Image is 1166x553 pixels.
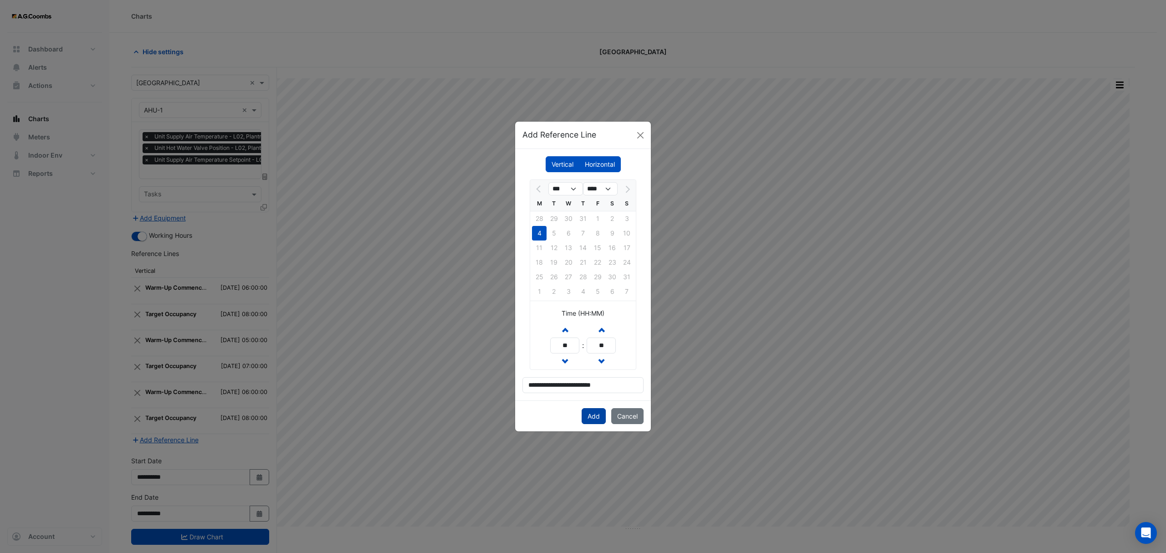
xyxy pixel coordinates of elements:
[583,182,618,196] select: Select year
[522,129,596,141] h5: Add Reference Line
[546,156,579,172] label: Vertical
[562,308,604,318] label: Time (HH:MM)
[587,338,616,353] input: Minutes
[1135,522,1157,544] div: Open Intercom Messenger
[590,196,605,211] div: F
[532,226,547,241] div: 4
[579,340,587,351] div: :
[579,156,621,172] label: Horizontal
[605,196,619,211] div: S
[561,196,576,211] div: W
[532,226,547,241] div: Monday, August 4, 2025
[619,196,634,211] div: S
[634,128,647,142] button: Close
[547,196,561,211] div: T
[611,408,644,424] button: Cancel
[548,182,583,196] select: Select month
[532,196,547,211] div: M
[550,338,579,353] input: Hours
[582,408,606,424] button: Add
[576,196,590,211] div: T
